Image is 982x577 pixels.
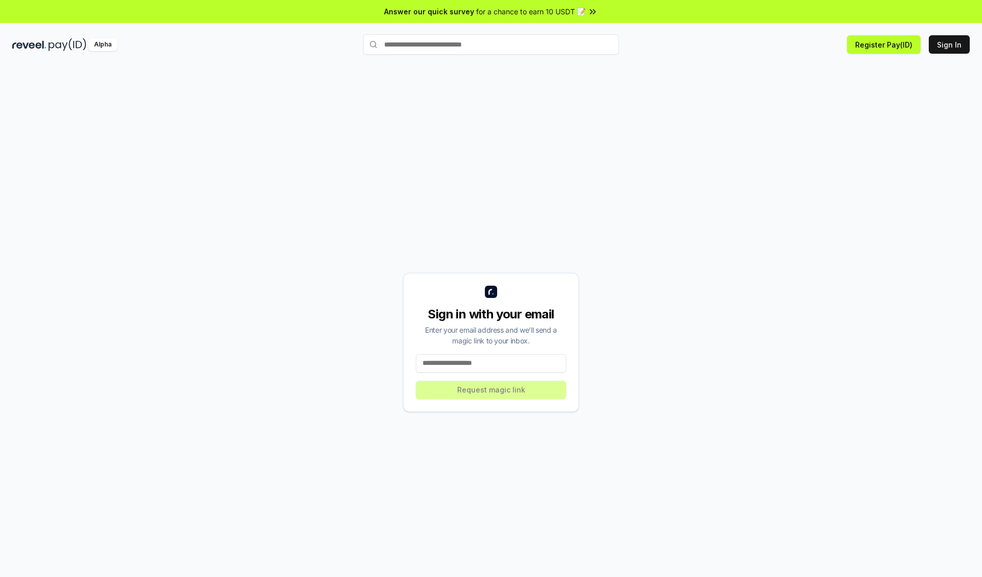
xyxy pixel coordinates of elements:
img: logo_small [485,286,497,298]
div: Sign in with your email [416,306,566,322]
div: Enter your email address and we’ll send a magic link to your inbox. [416,325,566,346]
img: reveel_dark [12,38,47,51]
button: Register Pay(ID) [847,35,921,54]
span: Answer our quick survey [384,6,474,17]
button: Sign In [929,35,970,54]
span: for a chance to earn 10 USDT 📝 [476,6,586,17]
img: pay_id [49,38,86,51]
div: Alpha [88,38,117,51]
